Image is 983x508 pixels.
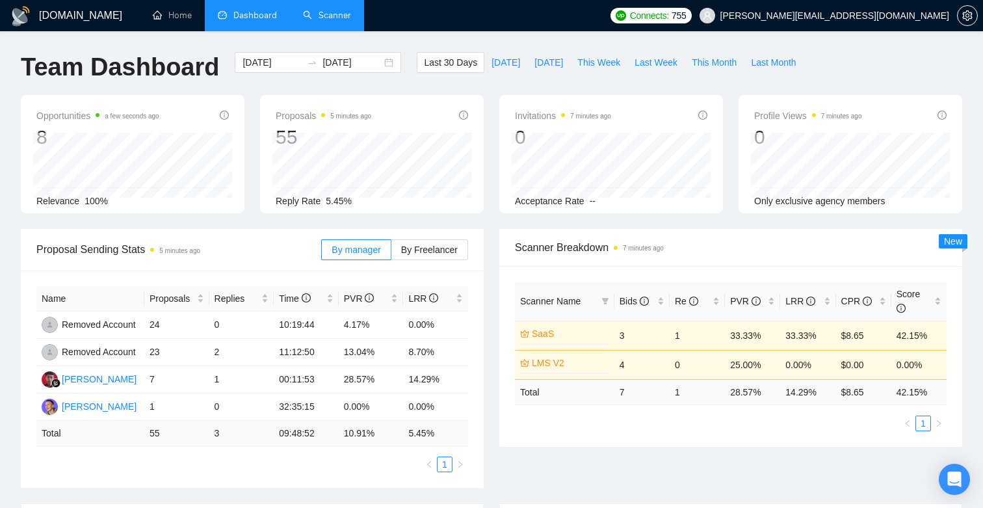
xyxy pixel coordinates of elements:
div: [PERSON_NAME] [62,399,137,414]
span: 755 [672,8,686,23]
td: 7 [614,379,670,405]
td: 10:19:44 [274,312,339,339]
span: crown [520,358,529,368]
a: 1 [438,457,452,472]
span: Scanner Breakdown [515,239,947,256]
td: 24 [144,312,209,339]
th: Name [36,286,144,312]
span: right [456,461,464,468]
td: 2 [209,339,274,366]
span: 5.45% [326,196,352,206]
span: [DATE] [491,55,520,70]
span: left [904,420,911,427]
span: Proposal Sending Stats [36,241,321,258]
time: 5 minutes ago [330,113,371,120]
td: 4 [614,350,670,379]
span: Proposals [150,291,194,306]
div: 0 [515,125,611,150]
span: user [703,11,712,20]
td: $0.00 [836,350,891,379]
td: 11:12:50 [274,339,339,366]
span: PVR [344,293,374,304]
td: Total [515,379,614,405]
td: 5.45 % [403,421,468,446]
time: 7 minutes ago [623,245,664,252]
li: 1 [915,416,931,431]
span: info-circle [863,297,872,306]
span: LRR [408,293,438,304]
td: 1 [209,366,274,394]
a: LMS V2 [532,356,607,370]
td: 33.33% [780,321,835,350]
span: Bids [620,296,649,306]
span: Proposals [276,108,371,124]
span: info-circle [897,304,906,313]
button: Last 30 Days [417,52,484,73]
span: info-circle [806,297,815,306]
a: SaaS [532,327,607,341]
button: setting [957,5,978,26]
span: info-circle [937,111,947,120]
span: info-circle [302,293,311,302]
span: PVR [730,296,761,306]
td: $8.65 [836,321,891,350]
button: This Month [685,52,744,73]
li: Previous Page [421,457,437,472]
td: 55 [144,421,209,446]
span: crown [520,329,529,338]
td: 7 [144,366,209,394]
a: EG[PERSON_NAME] [42,373,137,384]
th: Proposals [144,286,209,312]
td: 1 [144,394,209,421]
td: $ 8.65 [836,379,891,405]
span: info-circle [220,111,229,120]
div: 55 [276,125,371,150]
div: Removed Account [62,345,136,359]
td: 0.00% [339,394,404,421]
span: info-circle [459,111,468,120]
button: left [421,457,437,472]
span: -- [590,196,596,206]
div: Open Intercom Messenger [939,464,970,495]
span: info-circle [640,297,649,306]
span: setting [958,10,977,21]
td: 13.04% [339,339,404,366]
span: dashboard [218,10,227,20]
span: to [307,57,317,68]
td: 14.29% [403,366,468,394]
span: filter [601,297,609,305]
button: right [452,457,468,472]
td: 0 [670,350,725,379]
button: right [931,416,947,431]
img: logo [10,6,31,27]
td: 1 [670,379,725,405]
img: gigradar-bm.png [51,379,60,388]
span: info-circle [698,111,707,120]
span: 100% [85,196,108,206]
td: 3 [614,321,670,350]
td: 0.00% [780,350,835,379]
span: Profile Views [754,108,862,124]
span: New [944,236,962,247]
span: LRR [785,296,815,306]
td: 4.17% [339,312,404,339]
span: Invitations [515,108,611,124]
div: [PERSON_NAME] [62,372,137,386]
span: Relevance [36,196,79,206]
span: Only exclusive agency members [754,196,885,206]
li: 1 [437,457,452,472]
button: Last Month [744,52,803,73]
img: BS [42,399,58,415]
span: Connects: [630,8,669,23]
td: 42.15% [891,321,947,350]
td: 28.57 % [725,379,780,405]
span: Last Week [635,55,677,70]
button: Last Week [627,52,685,73]
span: CPR [841,296,872,306]
td: 0 [209,394,274,421]
span: By Freelancer [401,245,458,255]
span: Scanner Name [520,296,581,306]
div: 0 [754,125,862,150]
button: [DATE] [484,52,527,73]
a: homeHome [153,10,192,21]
